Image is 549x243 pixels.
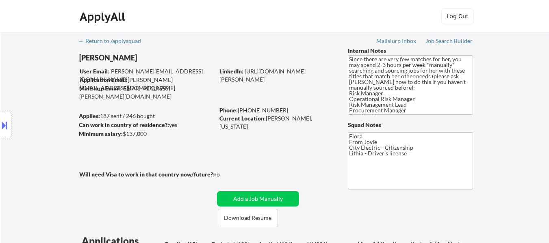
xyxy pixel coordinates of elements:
div: Mailslurp Inbox [376,38,417,44]
strong: LinkedIn: [219,68,243,75]
div: [PERSON_NAME], [US_STATE] [219,114,334,130]
div: ApplyAll [80,10,128,24]
div: Internal Notes [348,47,473,55]
div: Squad Notes [348,121,473,129]
div: [PERSON_NAME][EMAIL_ADDRESS][DOMAIN_NAME] [80,76,214,92]
a: ← Return to /applysquad [78,38,149,46]
div: [PHONE_NUMBER] [219,106,334,114]
button: Add a Job Manually [217,191,299,206]
strong: Will need Visa to work in that country now/future?: [79,171,215,178]
button: Download Resume [218,209,278,227]
div: $137,000 [79,130,214,138]
a: Job Search Builder [425,38,473,46]
div: [PERSON_NAME] [79,53,246,63]
div: [EMAIL_ADDRESS][PERSON_NAME][DOMAIN_NAME] [79,84,214,100]
div: no [213,170,237,178]
strong: Phone: [219,107,238,114]
div: 187 sent / 246 bought [79,112,214,120]
div: [PERSON_NAME][EMAIL_ADDRESS][DOMAIN_NAME] [80,67,214,83]
button: Log Out [441,8,474,24]
a: Mailslurp Inbox [376,38,417,46]
a: [URL][DOMAIN_NAME][PERSON_NAME] [219,68,306,83]
strong: Current Location: [219,115,266,122]
div: Job Search Builder [425,38,473,44]
div: ← Return to /applysquad [78,38,149,44]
